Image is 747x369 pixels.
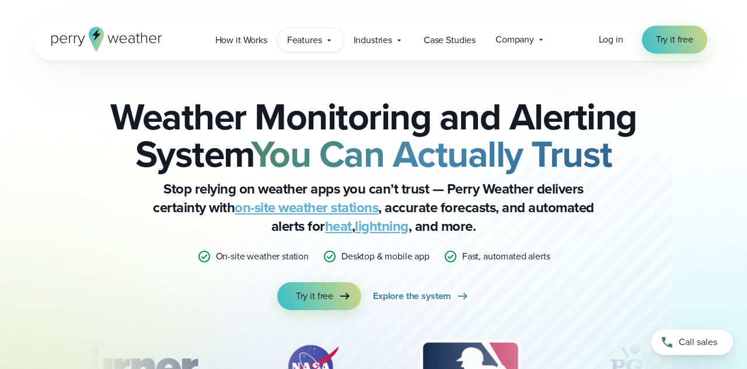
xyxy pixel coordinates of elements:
[325,216,352,237] a: heat
[355,216,409,237] a: lightning
[424,33,476,47] span: Case Studies
[373,289,451,303] span: Explore the system
[462,249,550,263] p: Fast, automated alerts
[341,249,430,263] p: Desktop & mobile app
[354,33,392,47] span: Industries
[373,282,470,310] a: Explore the system
[91,98,656,173] h2: Weather Monitoring and Alerting System
[140,180,607,236] p: Stop relying on weather apps you can’t trust — Perry Weather delivers certainty with , accurate f...
[251,126,612,181] strong: You Can Actually Trust
[414,28,486,52] a: Case Studies
[599,33,623,47] a: Log in
[296,289,333,303] span: Try it free
[277,282,361,310] a: Try it free
[679,335,717,349] span: Call sales
[205,28,277,52] a: How it Works
[235,197,378,218] a: on-site weather stations
[599,33,623,46] span: Log in
[656,33,693,47] span: Try it free
[642,26,707,54] a: Try it free
[287,33,322,47] span: Features
[215,33,267,47] span: How it Works
[495,33,534,47] span: Company
[216,249,309,263] p: On-site weather station
[651,329,733,355] a: Call sales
